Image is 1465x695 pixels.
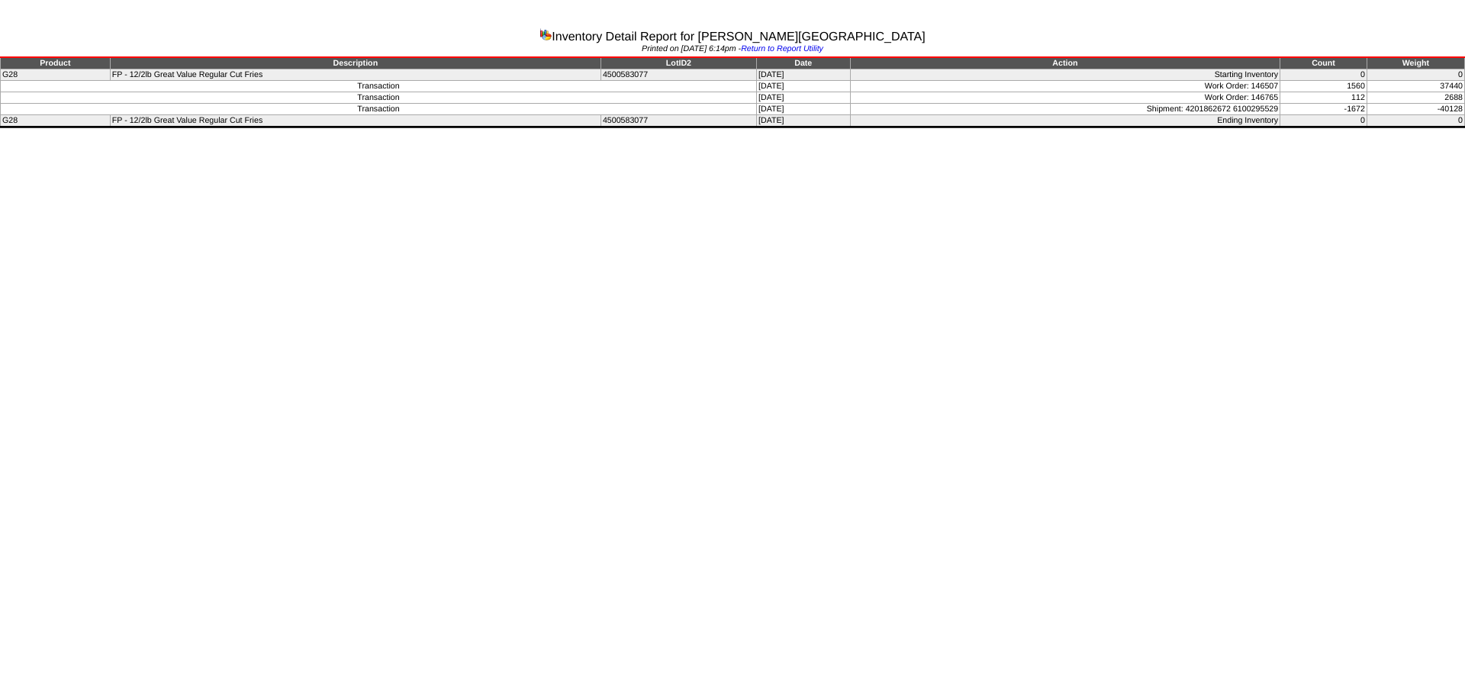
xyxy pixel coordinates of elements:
td: 1560 [1280,81,1367,92]
td: Work Order: 146765 [850,92,1280,104]
td: Product [1,57,111,69]
td: 37440 [1367,81,1464,92]
td: [DATE] [757,115,851,127]
td: Starting Inventory [850,69,1280,81]
td: Transaction [1,92,757,104]
td: 4500583077 [600,115,756,127]
td: 112 [1280,92,1367,104]
td: LotID2 [600,57,756,69]
td: [DATE] [757,92,851,104]
td: Date [757,57,851,69]
a: Return to Report Utility [741,44,823,53]
td: 0 [1280,115,1367,127]
td: 0 [1367,69,1464,81]
td: Ending Inventory [850,115,1280,127]
img: graph.gif [539,28,552,40]
td: Shipment: 4201862672 6100295529 [850,104,1280,115]
td: Weight [1367,57,1464,69]
td: [DATE] [757,81,851,92]
td: G28 [1,115,111,127]
td: 0 [1367,115,1464,127]
td: FP - 12/2lb Great Value Regular Cut Fries [110,115,600,127]
td: [DATE] [757,69,851,81]
td: 0 [1280,69,1367,81]
td: Transaction [1,104,757,115]
td: -1672 [1280,104,1367,115]
td: Work Order: 146507 [850,81,1280,92]
td: -40128 [1367,104,1464,115]
td: FP - 12/2lb Great Value Regular Cut Fries [110,69,600,81]
td: Action [850,57,1280,69]
td: 2688 [1367,92,1464,104]
td: Description [110,57,600,69]
td: G28 [1,69,111,81]
td: [DATE] [757,104,851,115]
td: Count [1280,57,1367,69]
td: Transaction [1,81,757,92]
td: 4500583077 [600,69,756,81]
